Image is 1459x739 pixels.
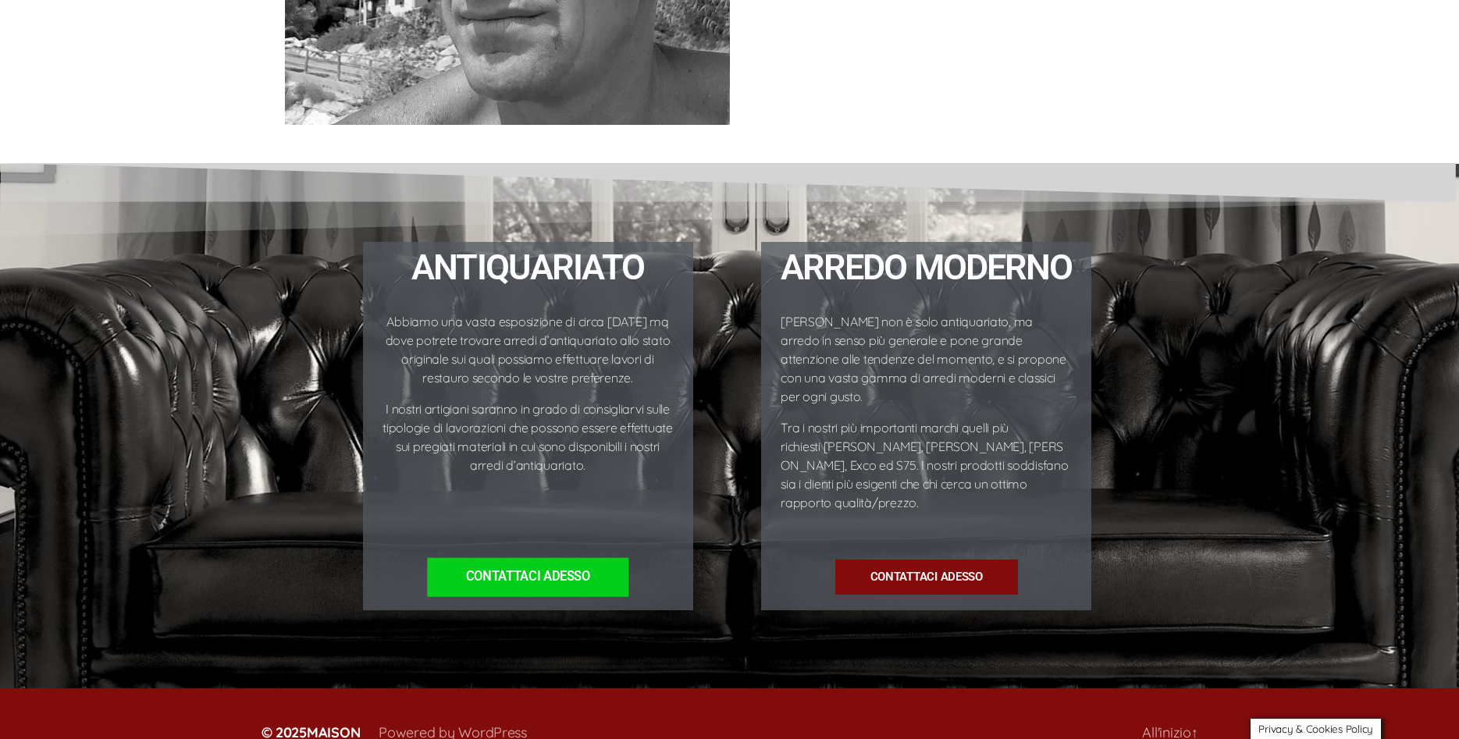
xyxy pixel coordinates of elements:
a: Contattaci ADESSO [835,560,1018,595]
span: Contattaci ADESSO [466,570,590,584]
span: Privacy & Cookies Policy [1258,723,1373,735]
a: Contattaci ADESSO [427,557,628,596]
p: Tra i nostri più importanti marchi quelli più richiesti [PERSON_NAME], [PERSON_NAME], [PERSON_NAM... [781,418,1072,512]
p: [PERSON_NAME] non è solo antiquariato, ma arredo in senso più generale e pone grande attenzione a... [781,312,1072,406]
p: Abbiamo una vasta esposizione di circa [DATE] mq dove potrete trovare arredi d’antiquariato allo ... [383,312,674,387]
h4: ANTIQUARIATO [371,250,685,285]
p: I nostri artigiani saranno in grado di consigliarvi sulle tipologie di lavorazioni che possono es... [383,400,674,474]
h1: ARREDO MODERNO [769,250,1084,285]
span: Contattaci ADESSO [870,571,983,583]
